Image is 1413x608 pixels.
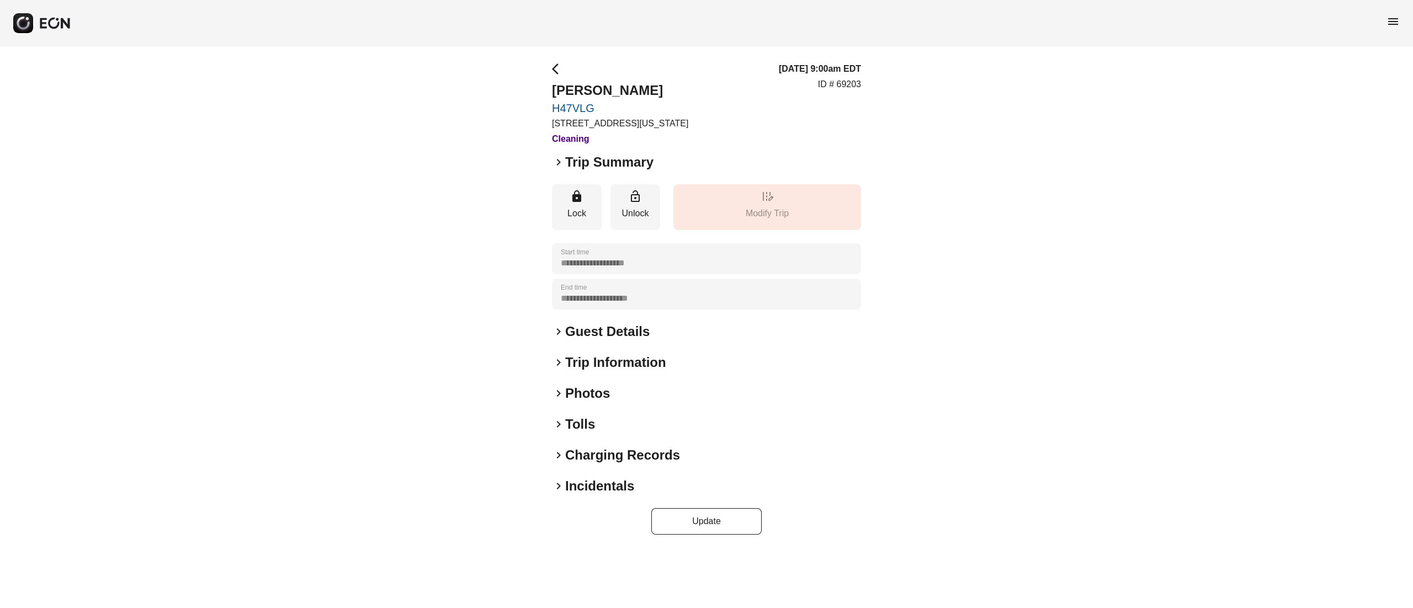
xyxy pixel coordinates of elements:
h3: [DATE] 9:00am EDT [779,62,861,76]
span: keyboard_arrow_right [552,418,565,431]
span: menu [1387,15,1400,28]
p: Unlock [616,207,655,220]
p: Lock [557,207,596,220]
a: H47VLG [552,102,688,115]
h2: Incidentals [565,477,634,495]
h2: Trip Summary [565,153,654,171]
button: Update [651,508,762,535]
h2: Tolls [565,415,595,433]
span: keyboard_arrow_right [552,156,565,169]
h2: [PERSON_NAME] [552,82,688,99]
span: lock [570,190,583,203]
span: lock_open [629,190,642,203]
button: Unlock [610,184,660,230]
p: ID # 69203 [818,78,861,91]
h2: Trip Information [565,354,666,371]
p: [STREET_ADDRESS][US_STATE] [552,117,688,130]
span: arrow_back_ios [552,62,565,76]
span: keyboard_arrow_right [552,325,565,338]
span: keyboard_arrow_right [552,449,565,462]
h2: Guest Details [565,323,650,340]
span: keyboard_arrow_right [552,356,565,369]
h3: Cleaning [552,132,688,146]
span: keyboard_arrow_right [552,479,565,493]
h2: Charging Records [565,446,680,464]
button: Lock [552,184,602,230]
h2: Photos [565,385,610,402]
span: keyboard_arrow_right [552,387,565,400]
